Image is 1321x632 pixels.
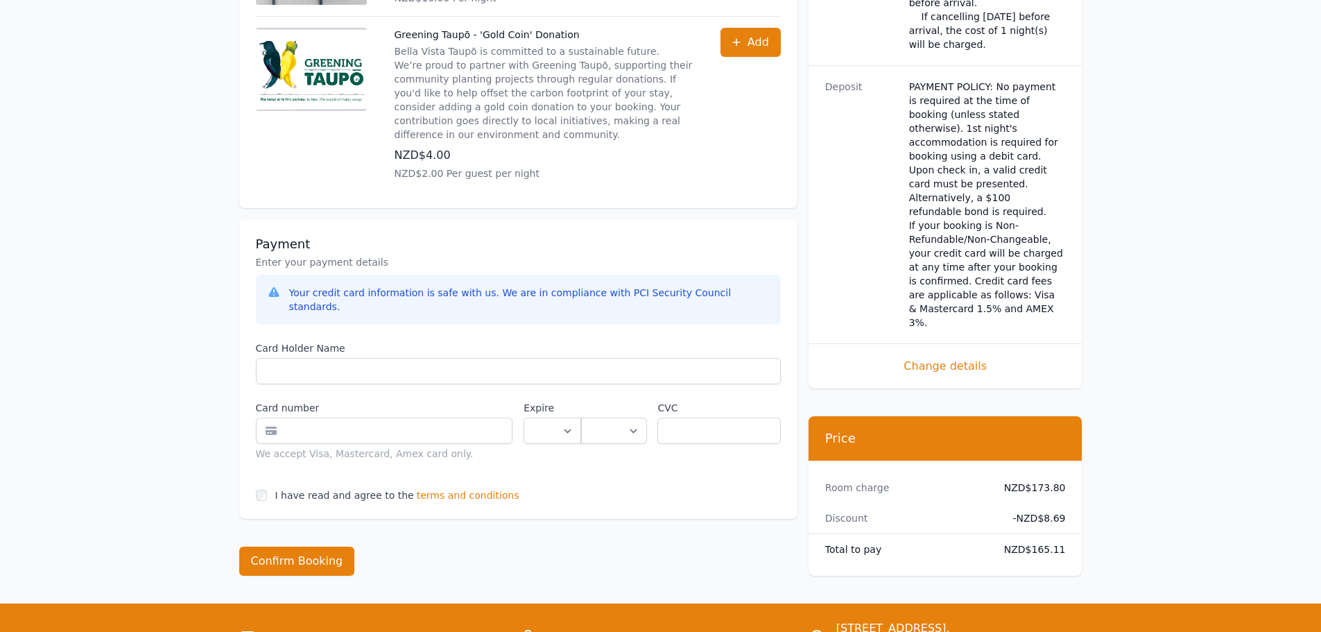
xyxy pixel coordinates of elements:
p: NZD$2.00 Per guest per night [395,166,693,180]
span: Add [748,34,769,51]
p: Greening Taupō - 'Gold Coin' Donation [395,28,693,42]
span: terms and conditions [417,488,519,502]
dd: PAYMENT POLICY: No payment is required at the time of booking (unless stated otherwise). 1st nigh... [909,80,1066,330]
p: NZD$4.00 [395,147,693,164]
label: I have read and agree to the [275,490,414,501]
label: Card Holder Name [256,341,781,355]
div: Your credit card information is safe with us. We are in compliance with PCI Security Council stan... [289,286,770,314]
span: Change details [825,358,1066,375]
p: Enter your payment details [256,255,781,269]
dt: Room charge [825,481,982,495]
label: Card number [256,401,513,415]
div: We accept Visa, Mastercard, Amex card only. [256,447,513,461]
dd: NZD$165.11 [993,543,1066,556]
h3: Price [825,430,1066,447]
dd: - NZD$8.69 [993,511,1066,525]
p: Bella Vista Taupō is committed to a sustainable future. We’re proud to partner with Greening Taup... [395,44,693,142]
label: . [581,401,646,415]
dt: Deposit [825,80,898,330]
dt: Discount [825,511,982,525]
button: Add [720,28,781,57]
dt: Total to pay [825,543,982,556]
label: CVC [657,401,780,415]
dd: NZD$173.80 [993,481,1066,495]
h3: Payment [256,236,781,253]
img: Greening Taupō - 'Gold Coin' Donation [256,28,367,111]
label: Expire [524,401,581,415]
button: Confirm Booking [239,547,355,576]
